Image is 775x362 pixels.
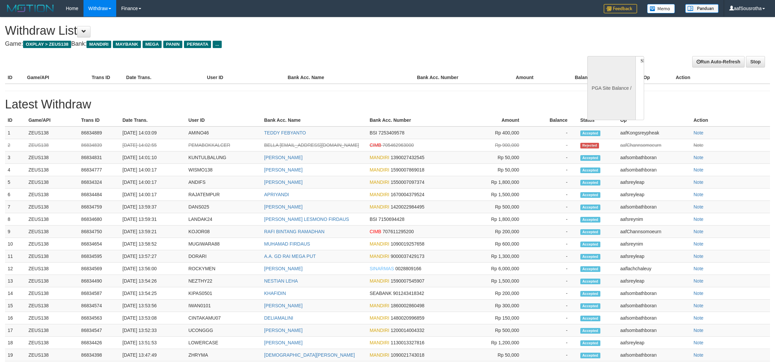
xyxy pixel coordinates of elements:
span: BSI [370,217,377,222]
span: 9000037429173 [391,254,424,259]
a: KHAFIDIN [264,291,286,296]
td: Rp 500,000 [468,201,529,213]
td: - [529,126,578,139]
a: Note [694,155,704,160]
td: - [529,324,578,337]
th: ID [5,114,26,126]
a: A.A. GD RAI MEGA PUT [264,254,316,259]
a: Note [694,303,704,308]
a: [PERSON_NAME] [264,204,303,210]
td: Rp 600,000 [468,238,529,250]
td: ZEUS138 [26,126,78,139]
td: ZEUS138 [26,312,78,324]
td: 19 [5,349,26,361]
td: 86834484 [78,189,120,201]
td: aafsombathboran [617,287,691,300]
span: 707611295200 [383,229,414,234]
td: 18 [5,337,26,349]
td: - [529,337,578,349]
td: [DATE] 14:02:55 [120,139,186,151]
span: OXPLAY > ZEUS138 [23,41,71,48]
td: aafKongsreypheak [617,126,691,139]
td: ZEUS138 [26,349,78,361]
td: 12 [5,263,26,275]
span: PANIN [163,41,182,48]
span: Accepted [580,254,600,260]
td: aafsreynim [617,213,691,226]
span: Accepted [580,229,600,235]
td: ZEUS138 [26,164,78,176]
span: MANDIRI [370,192,389,197]
td: [DATE] 13:53:08 [120,312,186,324]
span: Accepted [580,279,600,284]
h1: Latest Withdraw [5,98,770,111]
td: aafsombathboran [617,201,691,213]
td: - [529,312,578,324]
td: 7 [5,201,26,213]
td: aafChannsomoeurn [617,226,691,238]
td: Rp 1,800,000 [468,176,529,189]
td: 11 [5,250,26,263]
span: 7253409578 [378,130,404,135]
td: ZEUS138 [26,151,78,164]
th: Action [673,71,770,84]
h1: Withdraw List [5,24,510,37]
td: CINTAKAMU07 [186,312,261,324]
th: Game/API [26,114,78,126]
td: 86834759 [78,201,120,213]
td: aafsreyleap [617,189,691,201]
a: [PERSON_NAME] [264,340,303,345]
span: CIMB [370,229,381,234]
a: [PERSON_NAME] [264,266,303,271]
td: [DATE] 13:58:52 [120,238,186,250]
th: User ID [186,114,261,126]
td: ZEUS138 [26,250,78,263]
td: [DATE] 13:57:27 [120,250,186,263]
span: Accepted [580,180,600,186]
td: - [529,275,578,287]
span: Accepted [580,242,600,247]
td: Rp 500,000 [468,324,529,337]
a: Note [694,315,704,321]
span: Accepted [580,205,600,210]
span: ... [213,41,222,48]
a: Stop [746,56,765,67]
a: [PERSON_NAME] [264,303,303,308]
a: DELIAMALINI [264,315,293,321]
td: 86834889 [78,126,120,139]
a: Note [694,241,704,247]
td: [DATE] 14:03:09 [120,126,186,139]
td: ZEUS138 [26,139,78,151]
td: Rp 200,000 [468,226,529,238]
a: NESTIAN LEHA [264,278,298,284]
span: 1420022984495 [391,204,424,210]
td: 6 [5,189,26,201]
td: ROCKYMEN [186,263,261,275]
td: ZEUS138 [26,238,78,250]
th: Bank Acc. Number [367,114,468,126]
td: [DATE] 13:59:31 [120,213,186,226]
td: 10 [5,238,26,250]
a: Note [694,179,704,185]
th: Date Trans. [124,71,204,84]
td: Rp 1,500,000 [468,275,529,287]
td: NEZTHY22 [186,275,261,287]
td: - [529,201,578,213]
td: [DATE] 13:54:26 [120,275,186,287]
td: - [529,263,578,275]
td: [DATE] 13:56:00 [120,263,186,275]
td: - [529,151,578,164]
td: [DATE] 13:59:21 [120,226,186,238]
td: Rp 150,000 [468,312,529,324]
td: 86834750 [78,226,120,238]
td: aaflachchaleuy [617,263,691,275]
th: Date Trans. [120,114,186,126]
td: 5 [5,176,26,189]
td: aafsombathboran [617,151,691,164]
td: AMINO46 [186,126,261,139]
td: aafsreyleap [617,176,691,189]
td: 86834680 [78,213,120,226]
span: 7150694428 [378,217,404,222]
td: MUGIWARA88 [186,238,261,250]
span: MANDIRI [370,155,389,160]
